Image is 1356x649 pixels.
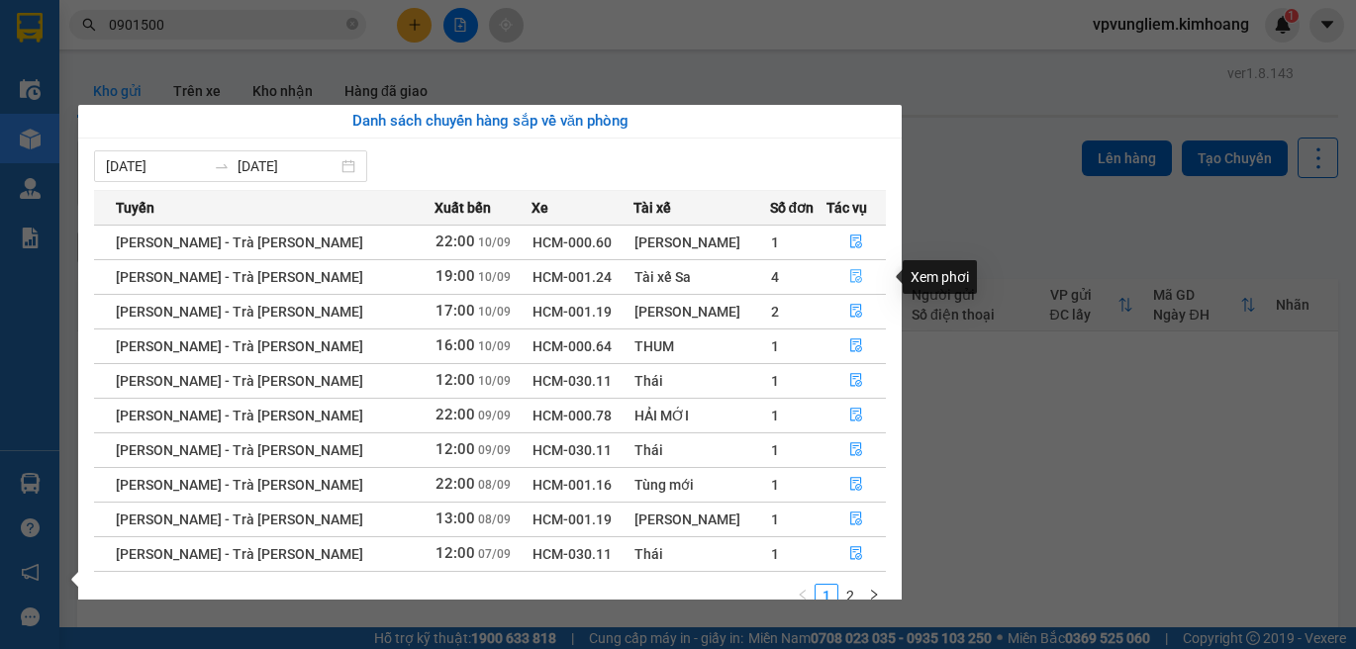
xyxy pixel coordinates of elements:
[116,477,363,493] span: [PERSON_NAME] - Trà [PERSON_NAME]
[771,511,779,527] span: 1
[770,197,815,219] span: Số đơn
[533,304,612,320] span: HCM-001.19
[771,338,779,354] span: 1
[436,267,475,285] span: 19:00
[634,509,768,530] div: [PERSON_NAME]
[94,110,886,134] div: Danh sách chuyến hàng sắp về văn phòng
[436,510,475,527] span: 13:00
[634,301,768,323] div: [PERSON_NAME]
[827,504,885,535] button: file-done
[827,227,885,258] button: file-done
[849,477,863,493] span: file-done
[634,543,768,565] div: Thái
[838,584,862,607] li: 2
[478,512,511,526] span: 08/09
[827,469,885,501] button: file-done
[849,269,863,285] span: file-done
[827,434,885,466] button: file-done
[116,304,363,320] span: [PERSON_NAME] - Trà [PERSON_NAME]
[478,339,511,353] span: 10/09
[797,589,809,601] span: left
[533,442,612,458] span: HCM-030.11
[478,409,511,422] span: 09/09
[827,330,885,362] button: file-done
[849,304,863,320] span: file-done
[849,234,863,250] span: file-done
[478,478,511,492] span: 08/09
[826,197,867,219] span: Tác vụ
[533,269,612,285] span: HCM-001.24
[533,373,612,389] span: HCM-030.11
[436,440,475,458] span: 12:00
[903,260,977,294] div: Xem phơi
[771,477,779,493] span: 1
[849,338,863,354] span: file-done
[862,584,886,607] button: right
[533,408,612,423] span: HCM-000.78
[634,474,768,496] div: Tùng mới
[862,584,886,607] li: Next Page
[436,371,475,389] span: 12:00
[533,234,612,250] span: HCM-000.60
[634,335,768,357] div: THUM
[478,443,511,457] span: 09/09
[478,270,511,284] span: 10/09
[436,544,475,562] span: 12:00
[771,373,779,389] span: 1
[214,158,230,174] span: to
[214,158,230,174] span: swap-right
[827,365,885,397] button: file-done
[849,408,863,423] span: file-done
[435,197,491,219] span: Xuất bến
[238,155,338,177] input: Đến ngày
[634,405,768,426] div: HẢI MỚI
[634,232,768,253] div: [PERSON_NAME]
[478,305,511,319] span: 10/09
[533,511,612,527] span: HCM-001.19
[791,584,815,607] li: Previous Page
[634,439,768,461] div: Thái
[816,585,837,606] a: 1
[116,197,154,219] span: Tuyến
[634,370,768,392] div: Thái
[771,304,779,320] span: 2
[533,338,612,354] span: HCM-000.64
[849,442,863,458] span: file-done
[827,261,885,293] button: file-done
[849,511,863,527] span: file-done
[771,546,779,562] span: 1
[436,232,475,250] span: 22:00
[478,235,511,249] span: 10/09
[436,406,475,423] span: 22:00
[478,547,511,561] span: 07/09
[532,197,548,219] span: Xe
[116,408,363,423] span: [PERSON_NAME] - Trà [PERSON_NAME]
[106,155,206,177] input: Từ ngày
[436,336,475,354] span: 16:00
[533,546,612,562] span: HCM-030.11
[116,373,363,389] span: [PERSON_NAME] - Trà [PERSON_NAME]
[116,234,363,250] span: [PERSON_NAME] - Trà [PERSON_NAME]
[116,546,363,562] span: [PERSON_NAME] - Trà [PERSON_NAME]
[849,546,863,562] span: file-done
[116,269,363,285] span: [PERSON_NAME] - Trà [PERSON_NAME]
[839,585,861,606] a: 2
[436,475,475,493] span: 22:00
[771,442,779,458] span: 1
[849,373,863,389] span: file-done
[633,197,671,219] span: Tài xế
[116,511,363,527] span: [PERSON_NAME] - Trà [PERSON_NAME]
[771,269,779,285] span: 4
[116,338,363,354] span: [PERSON_NAME] - Trà [PERSON_NAME]
[827,538,885,570] button: file-done
[436,302,475,320] span: 17:00
[827,400,885,431] button: file-done
[868,589,880,601] span: right
[827,296,885,327] button: file-done
[116,442,363,458] span: [PERSON_NAME] - Trà [PERSON_NAME]
[771,408,779,423] span: 1
[771,234,779,250] span: 1
[634,266,768,288] div: Tài xế Sa
[478,374,511,388] span: 10/09
[791,584,815,607] button: left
